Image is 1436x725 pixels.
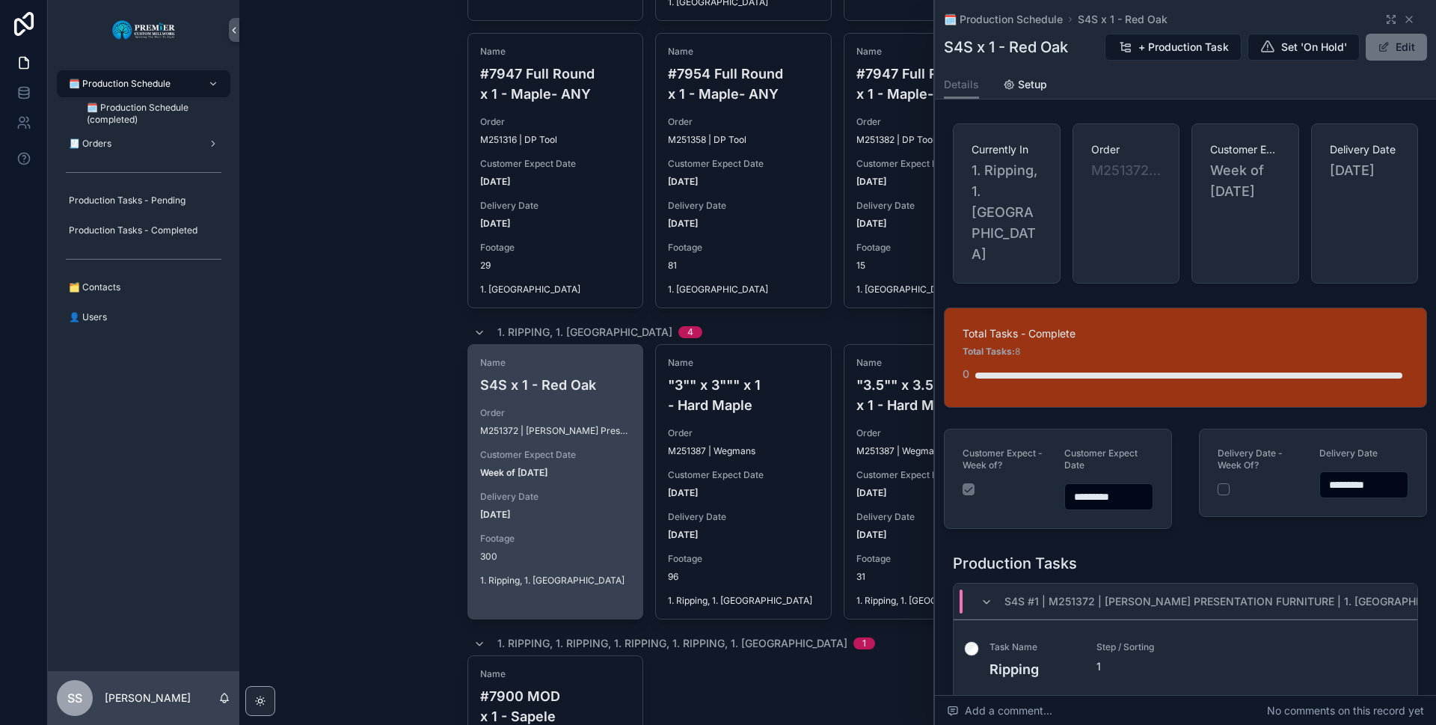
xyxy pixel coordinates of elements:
[105,691,191,706] p: [PERSON_NAME]
[668,176,698,187] strong: [DATE]
[856,553,1007,565] span: Footage
[480,575,631,587] span: 1. Ripping, 1. [GEOGRAPHIC_DATA]
[856,375,1007,415] h4: "3.5"" x 3.5""" x 1 - Hard Maple
[480,284,631,296] span: 1. [GEOGRAPHIC_DATA]
[856,595,1007,607] span: 1. Ripping, 1. [GEOGRAPHIC_DATA]
[480,64,631,104] h4: #7947 Full Round x 1 - Maple- ANY
[963,447,1043,471] span: Customer Expect - Week of?
[480,357,631,369] span: Name
[668,218,698,229] strong: [DATE]
[1366,34,1427,61] button: Edit
[480,551,631,563] span: 300
[1138,40,1229,55] span: + Production Task
[480,449,631,461] span: Customer Expect Date
[480,260,631,272] span: 29
[862,637,866,649] div: 1
[111,18,177,42] img: App logo
[69,138,111,150] span: 🧾 Orders
[1210,160,1280,202] span: Week of [DATE]
[856,511,1007,523] span: Delivery Date
[844,33,1020,308] a: Name#7947 Full Round x 1 - Maple- ANYOrderM251382 | DP ToolCustomer Expect Date[DATE]Delivery Dat...
[480,218,510,229] strong: [DATE]
[668,445,755,457] span: M251387 | Wegmans
[668,46,819,58] span: Name
[668,487,698,498] strong: [DATE]
[57,187,230,214] a: Production Tasks - Pending
[1319,447,1378,459] span: Delivery Date
[963,346,1015,357] strong: Total Tasks:
[480,176,510,187] strong: [DATE]
[944,71,979,100] a: Details
[1330,160,1400,181] span: [DATE]
[480,375,631,395] h4: S4S x 1 - Red Oak
[480,200,631,212] span: Delivery Date
[668,571,819,583] span: 96
[856,571,1007,583] span: 31
[972,160,1042,265] span: 1. Ripping, 1. [GEOGRAPHIC_DATA]
[480,425,631,437] span: M251372 | [PERSON_NAME] Presentation Furniture
[668,357,819,369] span: Name
[856,529,886,540] strong: [DATE]
[69,78,171,90] span: 🗓️ Production Schedule
[944,12,1063,27] a: 🗓️ Production Schedule
[668,529,698,540] strong: [DATE]
[668,284,819,296] span: 1. [GEOGRAPHIC_DATA]
[1003,71,1047,101] a: Setup
[480,407,631,419] span: Order
[75,100,230,127] a: 🗓️ Production Schedule (completed)
[57,217,230,244] a: Production Tasks - Completed
[57,130,230,157] a: 🧾 Orders
[687,326,693,338] div: 4
[668,64,819,104] h4: #7954 Full Round x 1 - Maple- ANY
[1105,34,1242,61] button: + Production Task
[856,427,1007,439] span: Order
[655,33,832,308] a: Name#7954 Full Round x 1 - Maple- ANYOrderM251358 | DP ToolCustomer Expect Date[DATE]Delivery Dat...
[1248,34,1360,61] button: Set 'On Hold'
[1091,142,1162,157] span: Order
[69,224,197,236] span: Production Tasks - Completed
[944,77,979,92] span: Details
[497,325,672,340] span: 1. Ripping, 1. [GEOGRAPHIC_DATA]
[856,46,1007,58] span: Name
[856,284,1007,296] span: 1. [GEOGRAPHIC_DATA]
[856,445,944,457] span: M251387 | Wegmans
[954,620,1417,700] a: Task NameRippingStep / Sorting1
[1218,447,1283,471] span: Delivery Date - Week Of?
[1091,160,1162,181] a: M251372 | [PERSON_NAME] Presentation Furniture
[856,469,1007,481] span: Customer Expect Date
[972,142,1042,157] span: Currently In
[668,242,819,254] span: Footage
[480,116,631,128] span: Order
[953,553,1077,574] h1: Production Tasks
[480,668,631,680] span: Name
[856,116,1007,128] span: Order
[668,553,819,565] span: Footage
[856,176,886,187] strong: [DATE]
[668,116,819,128] span: Order
[1281,40,1347,55] span: Set 'On Hold'
[668,469,819,481] span: Customer Expect Date
[668,595,819,607] span: 1. Ripping, 1. [GEOGRAPHIC_DATA]
[947,703,1052,718] span: Add a comment...
[480,467,547,478] strong: Week of [DATE]
[1078,12,1167,27] a: S4S x 1 - Red Oak
[1210,142,1280,157] span: Customer Expect
[57,304,230,331] a: 👤 Users
[668,134,746,146] span: M251358 | DP Tool
[655,344,832,620] a: Name"3"" x 3""" x 1 - Hard MapleOrderM251387 | WegmansCustomer Expect Date[DATE]Delivery Date[DAT...
[480,46,631,58] span: Name
[480,509,510,520] strong: [DATE]
[856,357,1007,369] span: Name
[963,359,969,389] div: 0
[856,200,1007,212] span: Delivery Date
[48,60,239,350] div: scrollable content
[856,134,935,146] span: M251382 | DP Tool
[57,70,230,97] a: 🗓️ Production Schedule
[480,158,631,170] span: Customer Expect Date
[844,344,1020,620] a: Name"3.5"" x 3.5""" x 1 - Hard MapleOrderM251387 | WegmansCustomer Expect Date[DATE]Delivery Date...
[1096,659,1185,674] span: 1
[69,281,120,293] span: 🗂️ Contacts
